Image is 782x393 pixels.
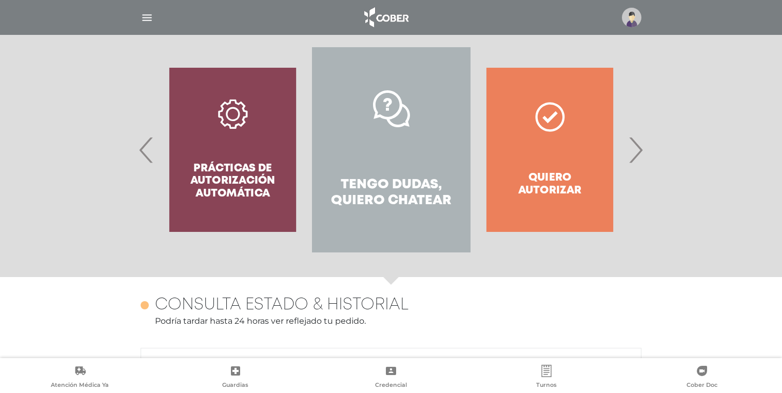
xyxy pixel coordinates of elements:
img: Cober_menu-lines-white.svg [141,11,153,24]
img: profile-placeholder.svg [622,8,641,27]
a: Turnos [469,365,624,391]
h4: Tengo dudas, quiero chatear [330,177,452,209]
h4: Consulta estado & historial [155,296,408,315]
a: Credencial [313,365,468,391]
a: Cober Doc [624,365,780,391]
a: Guardias [158,365,313,391]
span: Atención Médica Ya [51,381,109,390]
img: logo_cober_home-white.png [359,5,413,30]
a: Tengo dudas, quiero chatear [312,47,471,252]
p: Podría tardar hasta 24 horas ver reflejado tu pedido. [141,315,641,327]
span: Previous [136,122,157,178]
span: Cober Doc [687,381,717,390]
span: Credencial [375,381,407,390]
a: Atención Médica Ya [2,365,158,391]
span: Guardias [222,381,248,390]
span: Turnos [536,381,557,390]
span: Next [625,122,646,178]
